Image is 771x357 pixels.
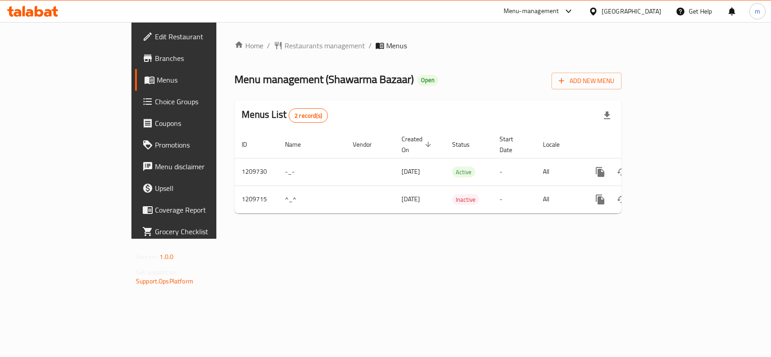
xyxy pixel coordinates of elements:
[155,226,253,237] span: Grocery Checklist
[135,91,260,112] a: Choice Groups
[452,194,479,205] div: Inactive
[135,156,260,177] a: Menu disclaimer
[369,40,372,51] li: /
[135,134,260,156] a: Promotions
[136,251,158,263] span: Version:
[136,266,178,278] span: Get support on:
[536,185,582,213] td: All
[278,158,346,185] td: -_-
[135,26,260,47] a: Edit Restaurant
[755,6,760,16] span: m
[386,40,407,51] span: Menus
[536,158,582,185] td: All
[234,131,683,213] table: enhanced table
[135,221,260,242] a: Grocery Checklist
[155,161,253,172] span: Menu disclaimer
[155,204,253,215] span: Coverage Report
[278,185,346,213] td: ^_^
[452,139,481,150] span: Status
[159,251,173,263] span: 1.0.0
[551,73,621,89] button: Add New Menu
[289,111,327,120] span: 2 record(s)
[402,166,420,177] span: [DATE]
[155,31,253,42] span: Edit Restaurant
[157,74,253,85] span: Menus
[242,139,259,150] span: ID
[274,40,365,51] a: Restaurants management
[353,139,383,150] span: Vendor
[267,40,270,51] li: /
[543,139,571,150] span: Locale
[155,53,253,64] span: Branches
[135,199,260,221] a: Coverage Report
[155,118,253,129] span: Coupons
[402,193,420,205] span: [DATE]
[242,108,328,123] h2: Menus List
[492,185,536,213] td: -
[504,6,559,17] div: Menu-management
[492,158,536,185] td: -
[155,139,253,150] span: Promotions
[234,40,621,51] nav: breadcrumb
[589,161,611,183] button: more
[559,75,614,87] span: Add New Menu
[135,69,260,91] a: Menus
[452,195,479,205] span: Inactive
[135,47,260,69] a: Branches
[589,189,611,210] button: more
[402,134,434,155] span: Created On
[285,139,313,150] span: Name
[234,69,414,89] span: Menu management ( Shawarma Bazaar )
[602,6,661,16] div: [GEOGRAPHIC_DATA]
[611,161,633,183] button: Change Status
[611,189,633,210] button: Change Status
[136,275,193,287] a: Support.OpsPlatform
[155,96,253,107] span: Choice Groups
[155,183,253,194] span: Upsell
[285,40,365,51] span: Restaurants management
[500,134,525,155] span: Start Date
[417,76,438,84] span: Open
[417,75,438,86] div: Open
[452,167,475,177] span: Active
[596,105,618,126] div: Export file
[582,131,683,158] th: Actions
[135,112,260,134] a: Coupons
[135,177,260,199] a: Upsell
